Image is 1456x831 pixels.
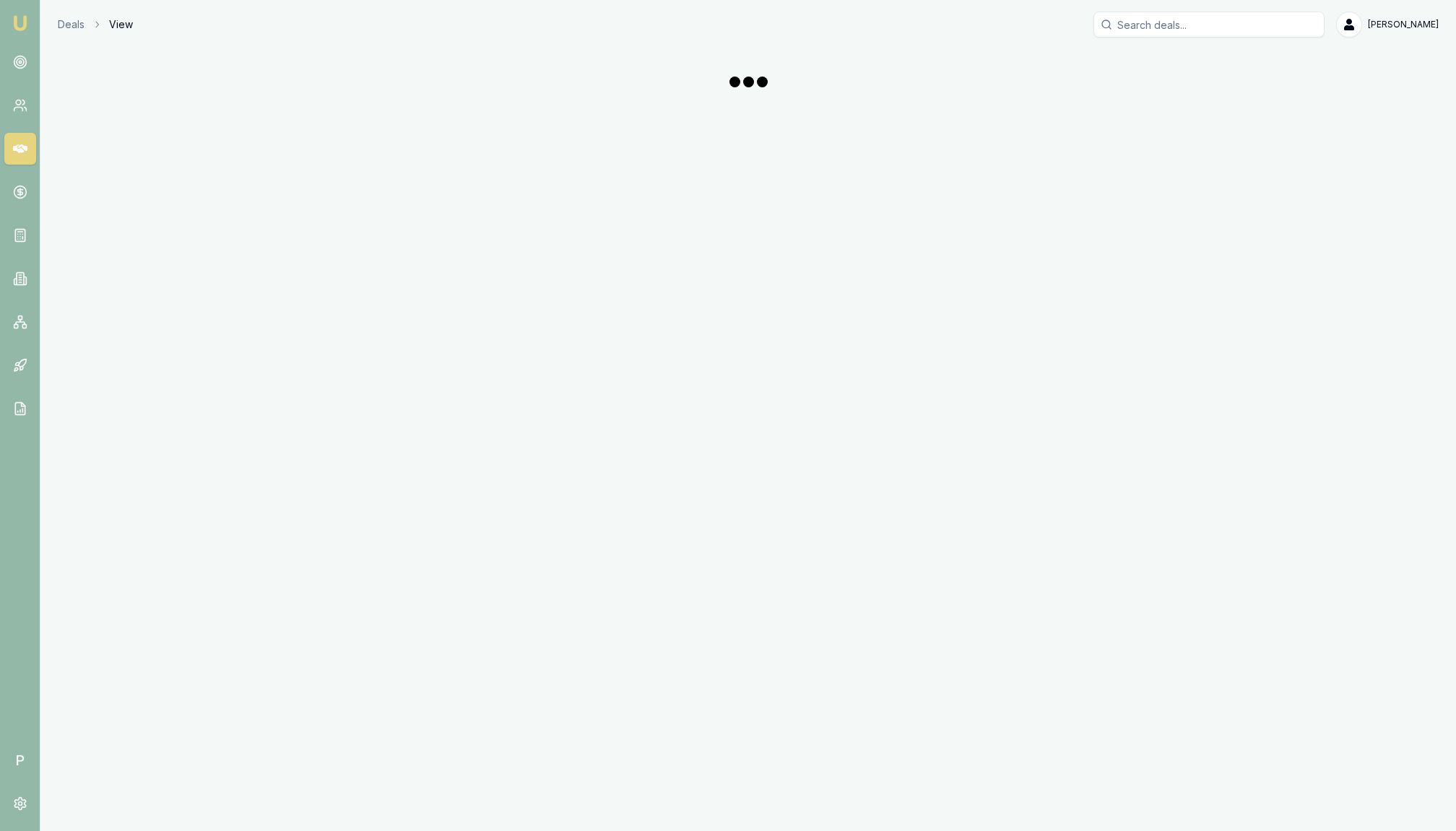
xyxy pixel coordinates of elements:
input: Search deals [1093,12,1325,38]
span: View [109,17,133,32]
a: Deals [58,17,84,32]
span: [PERSON_NAME] [1368,19,1439,30]
span: P [4,744,36,776]
nav: breadcrumb [58,17,133,32]
img: emu-icon-u.png [12,14,29,32]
